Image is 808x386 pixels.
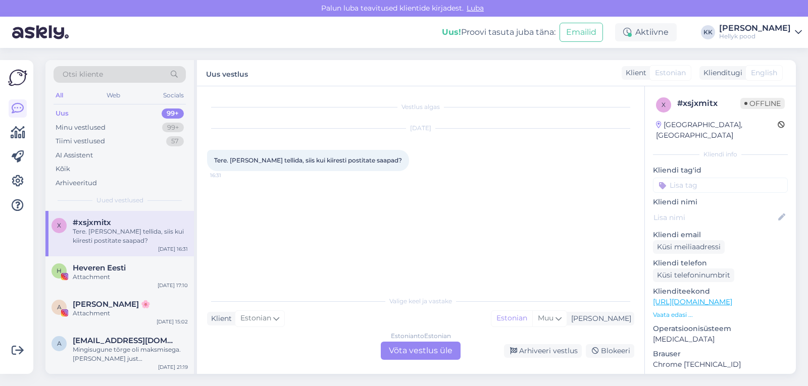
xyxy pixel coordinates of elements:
span: 16:31 [210,172,248,179]
div: 99+ [162,108,184,119]
a: [URL][DOMAIN_NAME] [653,297,732,306]
div: Valige keel ja vastake [207,297,634,306]
div: [PERSON_NAME] [719,24,791,32]
p: Brauser [653,349,788,359]
span: Offline [740,98,785,109]
div: Attachment [73,309,188,318]
div: Tiimi vestlused [56,136,105,146]
div: Klient [207,313,232,324]
div: 99+ [162,123,184,133]
label: Uus vestlus [206,66,248,80]
div: Klient [622,68,646,78]
span: Tere. [PERSON_NAME] tellida, siis kui kiiresti postitate saapad? [214,156,402,164]
span: H [57,267,62,274]
div: Kõik [56,164,70,174]
span: Heveren Eesti [73,263,126,272]
span: #xsjxmitx [73,218,111,227]
span: Estonian [240,313,271,324]
div: [DATE] 17:10 [158,282,188,289]
div: Uus [56,108,69,119]
span: Andra 🌸 [73,300,150,309]
span: x [662,101,666,108]
div: Vestlus algas [207,102,634,112]
div: Web [105,89,122,102]
input: Lisa nimi [653,212,776,223]
div: Mingisugune tõrge oli maksmisega. [PERSON_NAME] just [PERSON_NAME] teavitus, et makse läks kenast... [73,345,188,363]
p: Kliendi tag'id [653,165,788,176]
div: Võta vestlus üle [381,342,461,360]
p: Operatsioonisüsteem [653,323,788,334]
span: A [57,303,62,311]
div: Estonian [491,311,532,326]
p: Chrome [TECHNICAL_ID] [653,359,788,370]
img: Askly Logo [8,68,27,87]
div: Socials [161,89,186,102]
div: Proovi tasuta juba täna: [442,26,555,38]
div: Küsi telefoninumbrit [653,268,734,282]
div: # xsjxmitx [677,97,740,109]
input: Lisa tag [653,178,788,193]
b: Uus! [442,27,461,37]
button: Emailid [560,23,603,42]
div: [DATE] 21:19 [158,363,188,371]
span: x [57,222,61,229]
div: Klienditugi [699,68,742,78]
div: Attachment [73,272,188,282]
span: Muu [538,313,553,322]
div: Küsi meiliaadressi [653,240,725,254]
span: Otsi kliente [63,69,103,80]
div: Kliendi info [653,150,788,159]
span: a [57,340,62,347]
div: Aktiivne [615,23,677,41]
div: Estonian to Estonian [391,332,451,341]
div: [DATE] [207,124,634,133]
p: Kliendi email [653,230,788,240]
div: Minu vestlused [56,123,106,133]
div: [PERSON_NAME] [567,313,631,324]
a: [PERSON_NAME]Hellyk pood [719,24,802,40]
p: [MEDICAL_DATA] [653,334,788,345]
span: English [751,68,777,78]
p: Klienditeekond [653,286,788,297]
span: Luba [464,4,487,13]
p: Kliendi telefon [653,258,788,268]
p: Vaata edasi ... [653,310,788,319]
div: Arhiveeri vestlus [504,344,582,358]
div: [DATE] 16:31 [158,245,188,253]
div: Hellyk pood [719,32,791,40]
span: annamariataidla@gmail.com [73,336,178,345]
div: All [54,89,65,102]
div: [GEOGRAPHIC_DATA], [GEOGRAPHIC_DATA] [656,120,778,141]
span: Uued vestlused [96,196,143,205]
div: Tere. [PERSON_NAME] tellida, siis kui kiiresti postitate saapad? [73,227,188,245]
div: KK [701,25,715,39]
div: Arhiveeritud [56,178,97,188]
div: AI Assistent [56,150,93,160]
div: [DATE] 15:02 [157,318,188,325]
div: 57 [166,136,184,146]
div: Blokeeri [586,344,634,358]
span: Estonian [655,68,686,78]
p: Kliendi nimi [653,197,788,207]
